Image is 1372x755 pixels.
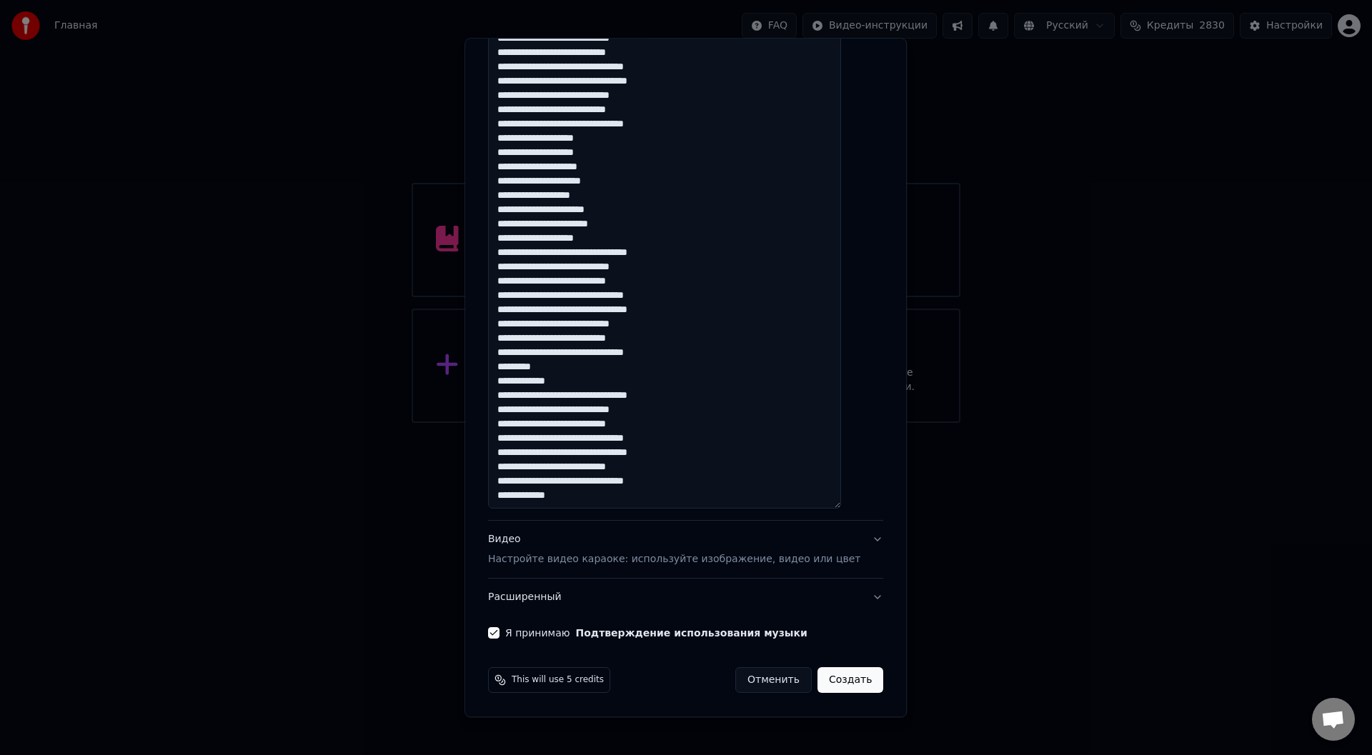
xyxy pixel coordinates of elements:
label: Я принимаю [505,629,807,639]
button: Я принимаю [576,629,807,639]
p: Настройте видео караоке: используйте изображение, видео или цвет [488,553,860,567]
button: Отменить [735,668,812,694]
span: This will use 5 credits [512,675,604,686]
button: Создать [817,668,883,694]
div: Видео [488,533,860,567]
button: Расширенный [488,579,883,616]
button: ВидеоНастройте видео караоке: используйте изображение, видео или цвет [488,521,883,579]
